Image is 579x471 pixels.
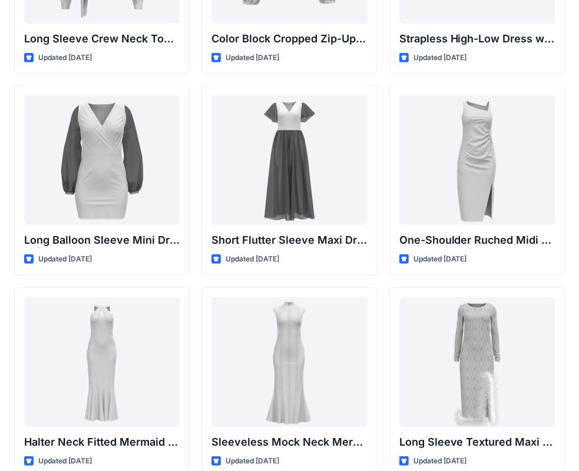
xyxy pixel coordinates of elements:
p: Updated [DATE] [413,52,467,64]
p: Updated [DATE] [226,455,279,467]
a: Long Balloon Sleeve Mini Dress with Wrap Bodice [24,95,180,225]
p: Updated [DATE] [38,52,92,64]
p: Long Sleeve Textured Maxi Dress with Feather Hem [399,434,555,450]
a: Sleeveless Mock Neck Mermaid Gown [211,297,367,427]
p: Updated [DATE] [413,455,467,467]
p: Sleeveless Mock Neck Mermaid Gown [211,434,367,450]
p: Updated [DATE] [38,253,92,266]
a: Short Flutter Sleeve Maxi Dress with Contrast Bodice and Sheer Overlay [211,95,367,225]
a: Halter Neck Fitted Mermaid Gown with Keyhole Detail [24,297,180,427]
p: Strapless High-Low Dress with Side Bow Detail [399,31,555,47]
p: One-Shoulder Ruched Midi Dress with Slit [399,232,555,248]
p: Updated [DATE] [226,52,279,64]
a: Long Sleeve Textured Maxi Dress with Feather Hem [399,297,555,427]
p: Updated [DATE] [413,253,467,266]
p: Long Sleeve Crew Neck Top with Asymmetrical Tie Detail [24,31,180,47]
p: Short Flutter Sleeve Maxi Dress with Contrast [PERSON_NAME] and [PERSON_NAME] [211,232,367,248]
p: Updated [DATE] [38,455,92,467]
p: Updated [DATE] [226,253,279,266]
a: One-Shoulder Ruched Midi Dress with Slit [399,95,555,225]
p: Long Balloon Sleeve Mini Dress with Wrap Bodice [24,232,180,248]
p: Color Block Cropped Zip-Up Jacket with Sheer Sleeves [211,31,367,47]
p: Halter Neck Fitted Mermaid Gown with Keyhole Detail [24,434,180,450]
